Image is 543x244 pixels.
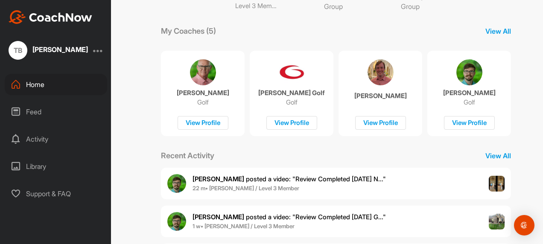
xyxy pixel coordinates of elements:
[197,98,209,107] p: Golf
[167,212,186,231] img: user avatar
[5,183,107,204] div: Support & FAQ
[177,89,229,97] p: [PERSON_NAME]
[266,116,317,130] div: View Profile
[193,223,295,229] b: 1 w • [PERSON_NAME] / Level 3 Member
[258,89,325,97] p: [PERSON_NAME] Golf
[485,151,511,161] p: View All
[485,26,511,36] p: View All
[489,176,505,192] img: post image
[190,59,216,85] img: coach avatar
[489,214,505,230] img: post image
[456,59,482,85] img: coach avatar
[9,41,27,60] div: TB
[193,175,386,183] span: posted a video : " Review Completed [DATE] N... "
[286,98,298,107] p: Golf
[279,59,305,85] img: coach avatar
[193,175,244,183] b: [PERSON_NAME]
[355,116,406,130] div: View Profile
[161,150,214,161] p: Recent Activity
[193,213,386,221] span: posted a video : " Review Completed [DATE] G... "
[167,174,186,193] img: user avatar
[235,1,278,11] p: Level 3 Member
[178,116,228,130] div: View Profile
[444,116,495,130] div: View Profile
[9,10,92,24] img: CoachNow
[324,1,343,12] p: Group
[368,59,394,85] img: coach avatar
[514,215,534,235] div: Open Intercom Messenger
[354,92,407,100] p: [PERSON_NAME]
[193,185,299,192] b: 22 m • [PERSON_NAME] / Level 3 Member
[5,156,107,177] div: Library
[443,89,496,97] p: [PERSON_NAME]
[464,98,475,107] p: Golf
[5,101,107,122] div: Feed
[161,25,216,37] p: My Coaches (5)
[5,128,107,150] div: Activity
[5,74,107,95] div: Home
[193,213,244,221] b: [PERSON_NAME]
[401,1,420,12] p: Group
[32,46,88,53] div: [PERSON_NAME]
